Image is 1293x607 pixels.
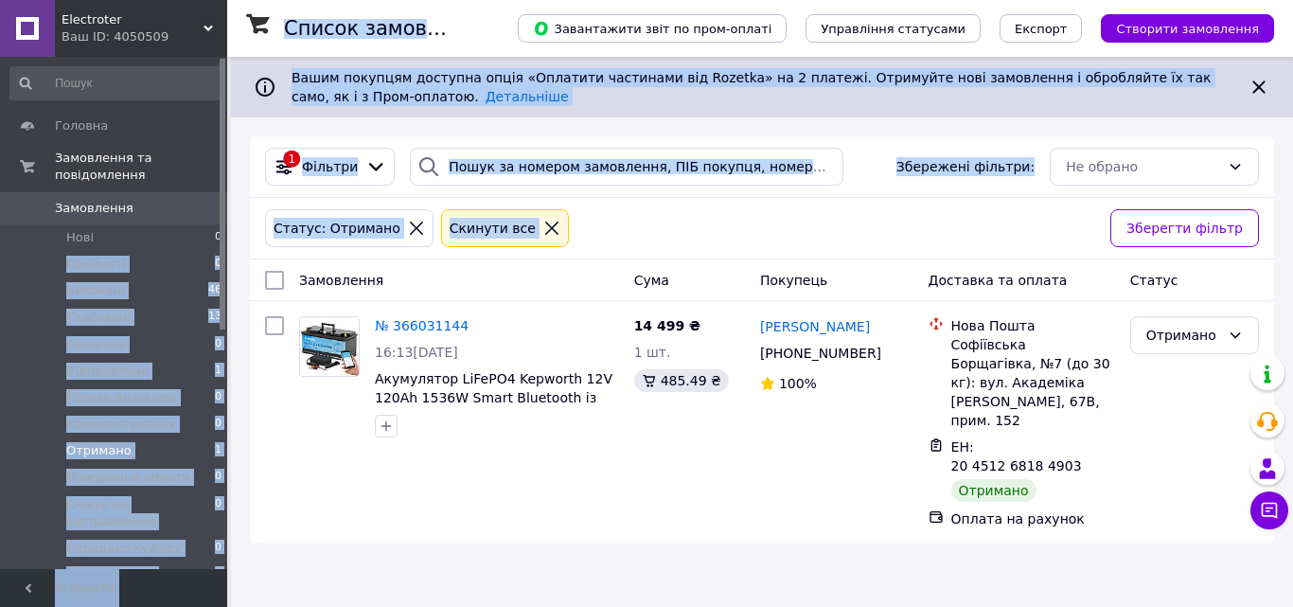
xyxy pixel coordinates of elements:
div: Не обрано [1066,156,1220,177]
div: Оплата на рахунок [951,509,1115,528]
span: Скасовані [66,309,131,326]
div: Нова Пошта [951,316,1115,335]
span: Головна [55,117,108,134]
button: Завантажити звіт по пром-оплаті [518,14,787,43]
div: Отримано [951,479,1036,502]
span: Очікування оплати [66,469,189,486]
a: Акумулятор LiFePO4 Kepworth 12V 120Ah 1536W Smart Bluetooth із зарядним пристроєм (літій залізо ф... [375,371,612,443]
span: Управління статусами [821,22,965,36]
span: 0 [215,496,221,530]
span: Фільтри [302,157,358,176]
span: 100% [779,376,817,391]
span: Замовлення [55,200,133,217]
span: Завантажити звіт по пром-оплаті [533,20,771,37]
span: 0 [215,540,221,557]
input: Пошук за номером замовлення, ПІБ покупця, номером телефону, Email, номером накладної [410,148,843,186]
div: Статус: Отримано [270,218,404,239]
span: Замовлення [299,273,383,288]
span: Відправлено [66,363,149,380]
span: Покупець [760,273,827,288]
span: 1 [215,442,221,459]
span: Прийняті [66,256,125,273]
span: Готове до видачі [66,389,177,406]
span: Зберегти фільтр [1126,218,1243,239]
span: Electroter [62,11,204,28]
span: Збережені фільтри: [896,157,1035,176]
span: 0 [215,416,221,433]
button: Зберегти фільтр [1110,209,1259,247]
span: Передано кур'єру [66,540,182,557]
span: ЕН: 20 4512 6818 4903 [951,439,1082,473]
div: Отримано [1146,325,1220,346]
span: 0 [215,256,221,273]
img: Фото товару [300,317,359,376]
span: Оплачені [66,336,126,353]
span: Замовлення з [PERSON_NAME] [66,566,215,600]
span: 46 [208,282,221,299]
a: Фото товару [299,316,360,377]
span: Створити замовлення [1116,22,1259,36]
a: № 366031144 [375,318,469,333]
div: 485.49 ₴ [634,369,729,392]
span: 13 [208,309,221,326]
span: Вашим покупцям доступна опція «Оплатити частинами від Rozetka» на 2 платежі. Отримуйте нові замов... [292,70,1211,104]
span: Cума [634,273,669,288]
span: 16:13[DATE] [375,345,458,360]
span: 0 [215,389,221,406]
span: Нові [66,229,94,246]
button: Створити замовлення [1101,14,1274,43]
span: 1 [215,363,221,380]
span: Статус [1130,273,1178,288]
span: Виконані [66,282,125,299]
span: 0 [215,229,221,246]
div: Софіївська Борщагівка, №7 (до 30 кг): вул. Академіка [PERSON_NAME], 67В, прим. 152 [951,335,1115,430]
input: Пошук [9,66,223,100]
span: 0 [215,566,221,600]
div: Ваш ID: 4050509 [62,28,227,45]
span: Замовлення та повідомлення [55,150,227,184]
button: Експорт [1000,14,1083,43]
span: 14 499 ₴ [634,318,701,333]
a: Створити замовлення [1082,20,1274,35]
h1: Список замовлень [284,17,476,40]
span: Комплектування [66,416,175,433]
a: Детальніше [486,89,569,104]
a: [PERSON_NAME] [760,317,870,336]
span: 0 [215,336,221,353]
div: Cкинути все [446,218,540,239]
button: Управління статусами [806,14,981,43]
span: 1 шт. [634,345,671,360]
button: Чат з покупцем [1250,491,1288,529]
span: Очікує на відправлення [66,496,215,530]
span: Отримано [66,442,132,459]
div: [PHONE_NUMBER] [756,340,885,366]
span: 0 [215,469,221,486]
span: Експорт [1015,22,1068,36]
span: Доставка та оплата [929,273,1068,288]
